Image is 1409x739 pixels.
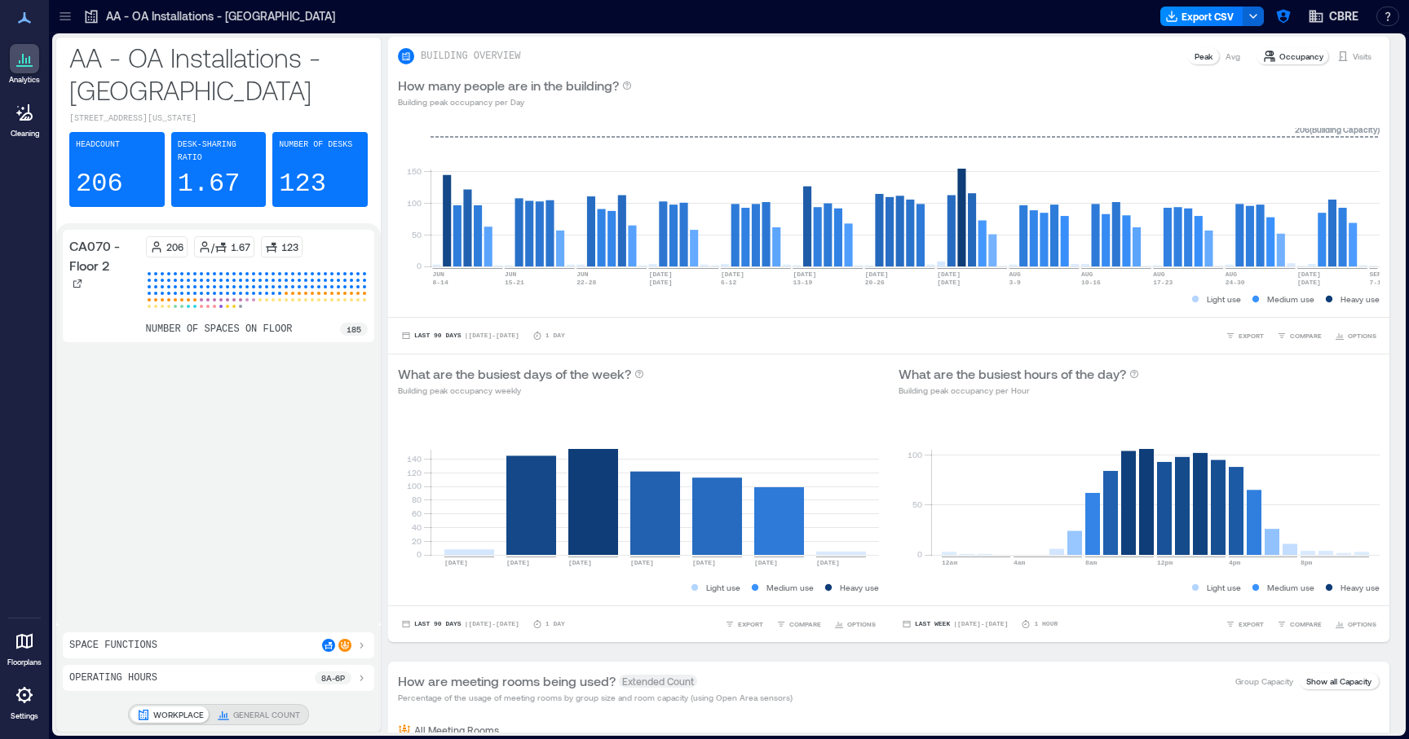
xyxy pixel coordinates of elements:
a: Settings [5,675,44,726]
tspan: 80 [412,495,422,504]
tspan: 0 [417,549,422,559]
text: 4am [1014,559,1026,566]
span: OPTIONS [847,619,876,629]
text: 10-16 [1081,279,1101,286]
text: [DATE] [568,559,592,566]
p: Floorplans [7,658,42,667]
p: Visits [1353,50,1371,63]
text: 4pm [1229,559,1241,566]
tspan: 50 [412,230,422,240]
button: OPTIONS [831,616,879,632]
text: 6-12 [721,279,736,286]
span: OPTIONS [1348,619,1376,629]
button: CBRE [1303,3,1363,29]
text: 15-21 [505,279,524,286]
p: WORKPLACE [153,708,204,721]
tspan: 100 [407,198,422,208]
p: Building peak occupancy per Day [398,95,632,108]
span: EXPORT [1239,619,1264,629]
tspan: 150 [407,166,422,176]
p: [STREET_ADDRESS][US_STATE] [69,112,368,125]
text: AUG [1226,271,1238,278]
text: SEP [1369,271,1381,278]
p: AA - OA Installations - [GEOGRAPHIC_DATA] [106,8,335,24]
p: 206 [76,168,123,200]
span: COMPARE [1290,619,1322,629]
text: 8-14 [433,279,448,286]
text: AUG [1081,271,1093,278]
p: 1 Day [545,619,565,629]
p: AA - OA Installations - [GEOGRAPHIC_DATA] [69,41,368,106]
tspan: 140 [407,454,422,464]
a: Floorplans [2,622,46,672]
p: GENERAL COUNT [233,708,300,721]
p: Heavy use [840,581,879,594]
text: [DATE] [816,559,840,566]
text: 12am [942,559,957,566]
p: Heavy use [1341,293,1380,306]
p: Number of Desks [279,139,352,152]
span: CBRE [1329,8,1358,24]
p: Occupancy [1279,50,1323,63]
span: COMPARE [1290,331,1322,341]
button: OPTIONS [1332,616,1380,632]
a: Cleaning [4,93,45,143]
p: Medium use [766,581,814,594]
span: OPTIONS [1348,331,1376,341]
text: JUN [576,271,589,278]
tspan: 120 [407,468,422,477]
p: Avg [1226,50,1240,63]
p: Group Capacity [1235,675,1293,688]
p: number of spaces on floor [146,323,293,336]
span: EXPORT [1239,331,1264,341]
text: [DATE] [793,271,816,278]
text: [DATE] [937,271,961,278]
button: COMPARE [1274,616,1325,632]
p: 123 [281,240,298,253]
button: Export CSV [1160,7,1243,26]
text: [DATE] [649,279,673,286]
p: All Meeting Rooms [414,724,499,737]
text: [DATE] [649,271,673,278]
text: [DATE] [444,559,468,566]
button: Last 90 Days |[DATE]-[DATE] [398,616,523,632]
text: 3-9 [1009,279,1022,286]
p: Light use [1207,293,1241,306]
button: Last Week |[DATE]-[DATE] [899,616,1011,632]
p: BUILDING OVERVIEW [421,50,520,63]
button: EXPORT [1222,616,1267,632]
text: [DATE] [630,559,654,566]
text: 17-23 [1153,279,1173,286]
text: AUG [1009,271,1022,278]
text: JUN [505,271,517,278]
p: Operating Hours [69,671,157,684]
a: Analytics [4,39,45,90]
button: COMPARE [773,616,824,632]
text: [DATE] [692,559,716,566]
p: Space Functions [69,639,157,652]
tspan: 50 [912,499,922,509]
text: 20-26 [865,279,885,286]
text: 8am [1085,559,1098,566]
p: How are meeting rooms being used? [398,671,616,691]
text: [DATE] [865,271,889,278]
text: 12pm [1157,559,1173,566]
p: CA070 - Floor 2 [69,236,139,275]
p: Building peak occupancy per Hour [899,384,1139,397]
text: AUG [1153,271,1165,278]
p: Light use [1207,581,1241,594]
text: 22-28 [576,279,596,286]
p: What are the busiest days of the week? [398,364,631,384]
p: 1 Hour [1034,619,1058,629]
button: EXPORT [722,616,766,632]
text: [DATE] [754,559,778,566]
p: Show all Capacity [1306,675,1371,688]
p: Building peak occupancy weekly [398,384,644,397]
p: 123 [279,168,326,200]
p: / [211,240,214,253]
p: What are the busiest hours of the day? [899,364,1126,384]
text: [DATE] [1297,271,1321,278]
p: Headcount [76,139,120,152]
p: 185 [347,323,361,336]
tspan: 40 [412,522,422,532]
